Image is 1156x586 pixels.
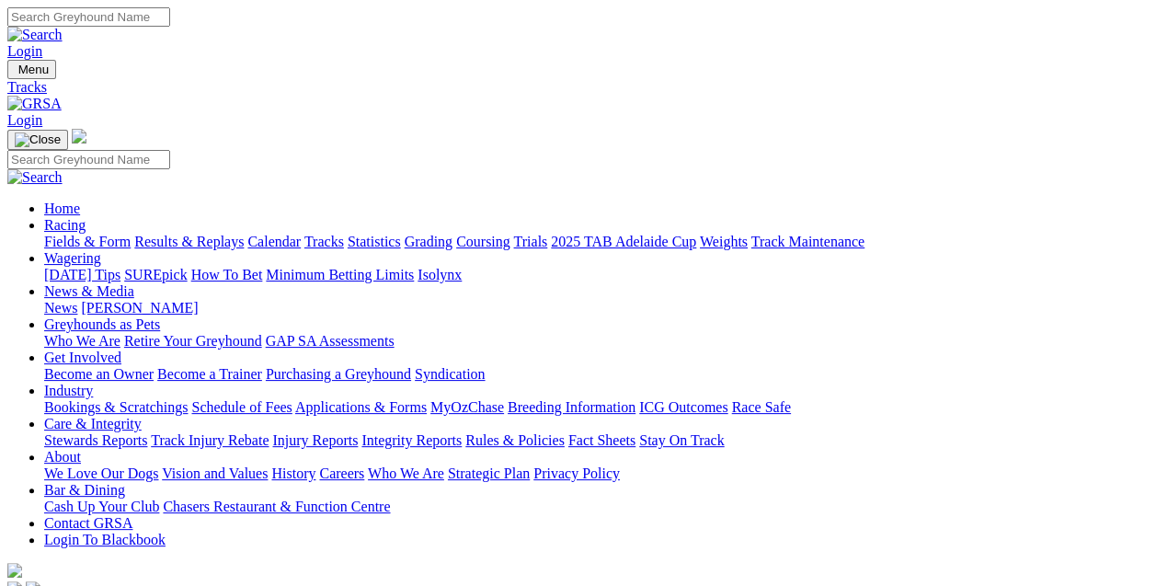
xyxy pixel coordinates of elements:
[44,366,1149,383] div: Get Involved
[44,432,1149,449] div: Care & Integrity
[7,43,42,59] a: Login
[295,399,427,415] a: Applications & Forms
[639,399,727,415] a: ICG Outcomes
[368,465,444,481] a: Who We Are
[44,250,101,266] a: Wagering
[44,515,132,531] a: Contact GRSA
[7,169,63,186] img: Search
[266,267,414,282] a: Minimum Betting Limits
[44,383,93,398] a: Industry
[7,563,22,578] img: logo-grsa-white.png
[44,366,154,382] a: Become an Owner
[44,399,188,415] a: Bookings & Scratchings
[7,60,56,79] button: Toggle navigation
[639,432,724,448] a: Stay On Track
[7,7,170,27] input: Search
[418,267,462,282] a: Isolynx
[361,432,462,448] a: Integrity Reports
[134,234,244,249] a: Results & Replays
[124,333,262,349] a: Retire Your Greyhound
[151,432,269,448] a: Track Injury Rebate
[44,465,1149,482] div: About
[7,79,1149,96] a: Tracks
[272,432,358,448] a: Injury Reports
[44,300,1149,316] div: News & Media
[44,201,80,216] a: Home
[44,482,125,498] a: Bar & Dining
[7,96,62,112] img: GRSA
[700,234,748,249] a: Weights
[266,366,411,382] a: Purchasing a Greyhound
[304,234,344,249] a: Tracks
[44,234,131,249] a: Fields & Form
[44,432,147,448] a: Stewards Reports
[751,234,864,249] a: Track Maintenance
[72,129,86,144] img: logo-grsa-white.png
[81,300,198,316] a: [PERSON_NAME]
[44,267,120,282] a: [DATE] Tips
[44,316,160,332] a: Greyhounds as Pets
[271,465,315,481] a: History
[551,234,696,249] a: 2025 TAB Adelaide Cup
[7,27,63,43] img: Search
[44,300,77,316] a: News
[44,267,1149,283] div: Wagering
[44,283,134,299] a: News & Media
[266,333,395,349] a: GAP SA Assessments
[44,465,158,481] a: We Love Our Dogs
[163,499,390,514] a: Chasers Restaurant & Function Centre
[44,333,120,349] a: Who We Are
[568,432,635,448] a: Fact Sheets
[465,432,565,448] a: Rules & Policies
[15,132,61,147] img: Close
[448,465,530,481] a: Strategic Plan
[7,150,170,169] input: Search
[7,112,42,128] a: Login
[348,234,401,249] a: Statistics
[124,267,187,282] a: SUREpick
[405,234,452,249] a: Grading
[513,234,547,249] a: Trials
[18,63,49,76] span: Menu
[44,234,1149,250] div: Racing
[44,333,1149,350] div: Greyhounds as Pets
[731,399,790,415] a: Race Safe
[162,465,268,481] a: Vision and Values
[533,465,620,481] a: Privacy Policy
[44,499,1149,515] div: Bar & Dining
[191,399,292,415] a: Schedule of Fees
[44,399,1149,416] div: Industry
[456,234,510,249] a: Coursing
[44,416,142,431] a: Care & Integrity
[430,399,504,415] a: MyOzChase
[44,532,166,547] a: Login To Blackbook
[319,465,364,481] a: Careers
[44,217,86,233] a: Racing
[247,234,301,249] a: Calendar
[508,399,635,415] a: Breeding Information
[44,449,81,465] a: About
[7,130,68,150] button: Toggle navigation
[44,350,121,365] a: Get Involved
[415,366,485,382] a: Syndication
[191,267,263,282] a: How To Bet
[44,499,159,514] a: Cash Up Your Club
[157,366,262,382] a: Become a Trainer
